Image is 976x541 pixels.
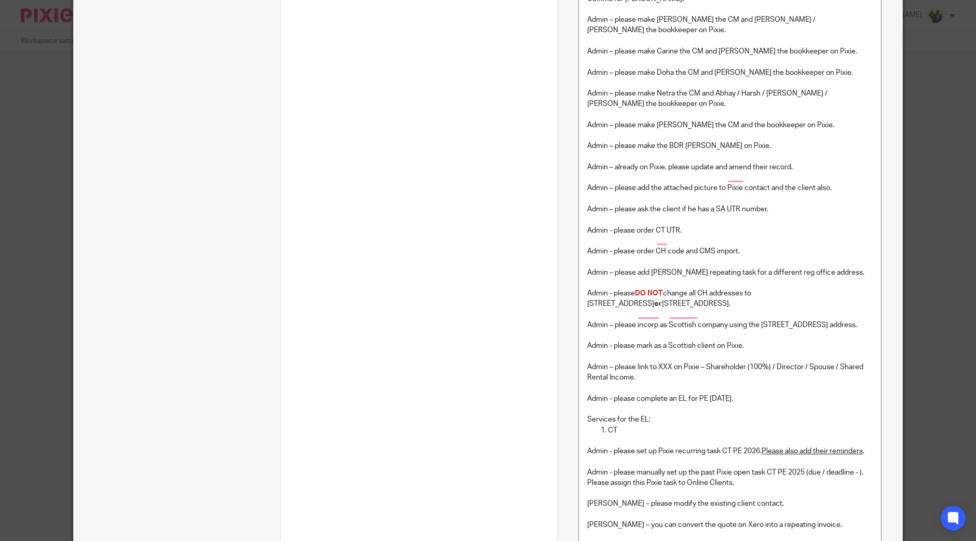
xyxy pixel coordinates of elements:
[587,267,873,278] p: Admin – please add [PERSON_NAME] repeating task for a different reg office address.
[762,448,863,455] u: Please also add their reminders
[587,394,873,404] p: Admin - please complete an EL for PE [DATE].
[587,414,873,425] p: Services for the EL;
[587,341,873,351] p: Admin - please mark as a Scottish client on Pixie.
[587,446,873,456] p: Admin - please set up Pixie recurring task CT PE 2026. .
[587,225,873,236] p: Admin - please order CT UTR.
[608,425,873,436] p: CT
[587,520,873,530] p: [PERSON_NAME] – you can convert the quote on Xero into a repeating invoice.
[587,46,873,57] p: Admin – please make Carine the CM and [PERSON_NAME] the bookkeeper on Pixie.
[587,183,873,193] p: Admin – please add the attached picture to Pixie contact and the client also.
[587,288,873,309] p: Admin - please change all CH addresses to [STREET_ADDRESS] [STREET_ADDRESS].
[654,300,662,307] strong: or
[587,120,873,130] p: Admin – please make [PERSON_NAME] the CM and the bookkeeper on Pixie.
[587,15,873,36] p: Admin – please make [PERSON_NAME] the CM and [PERSON_NAME] / [PERSON_NAME] the bookkeeper on Pixie.
[587,141,873,151] p: Admin – please make the BDR [PERSON_NAME] on Pixie.
[587,162,873,172] p: Admin – already on Pixie, please update and amend their record.
[587,467,873,489] p: Admin - please manually set up the past Pixie open task CT PE 2025 (due / deadline - ). Please as...
[635,290,663,297] span: DO NOT
[587,88,873,110] p: Admin – please make Netra the CM and Abhay / Harsh / [PERSON_NAME] / [PERSON_NAME] the bookkeeper...
[587,246,873,256] p: Admin - please order CH code and CMS import.
[587,67,873,78] p: Admin – please make Doha the CM and [PERSON_NAME] the bookkeeper on Pixie.
[587,204,873,214] p: Admin – please ask the client if he has a SA UTR number.
[587,362,873,383] p: Admin – please link to XXX on Pixie – Shareholder (100%) / Director / Spouse / Shared Rental Income.
[587,320,873,330] p: Admin – please incorp as Scottish company using the [STREET_ADDRESS] address.
[587,498,873,509] p: [PERSON_NAME] – please modify the existing client contact.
